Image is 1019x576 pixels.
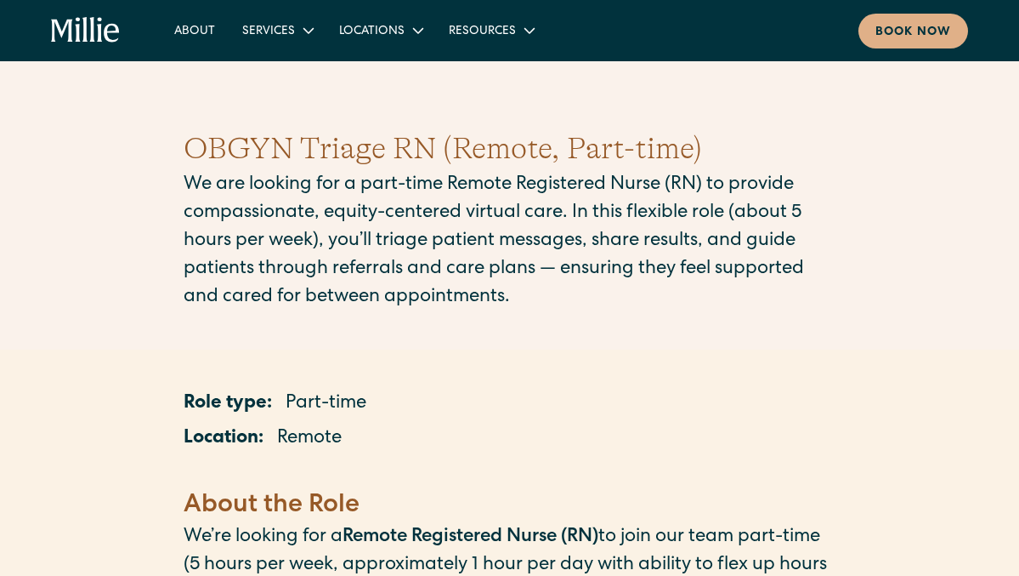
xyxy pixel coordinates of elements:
[229,16,326,44] div: Services
[326,16,435,44] div: Locations
[449,23,516,41] div: Resources
[184,172,836,312] p: We are looking for a part-time Remote Registered Nurse (RN) to provide compassionate, equity-cent...
[51,17,120,44] a: home
[242,23,295,41] div: Services
[184,460,836,488] p: ‍
[184,425,263,453] p: Location:
[342,528,598,547] strong: Remote Registered Nurse (RN)
[286,391,366,419] p: Part-time
[858,14,968,48] a: Book now
[277,425,342,453] p: Remote
[875,24,951,42] div: Book now
[435,16,546,44] div: Resources
[161,16,229,44] a: About
[184,493,359,519] strong: About the Role
[184,126,836,172] h1: OBGYN Triage RN (Remote, Part-time)
[184,391,272,419] p: Role type:
[339,23,405,41] div: Locations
